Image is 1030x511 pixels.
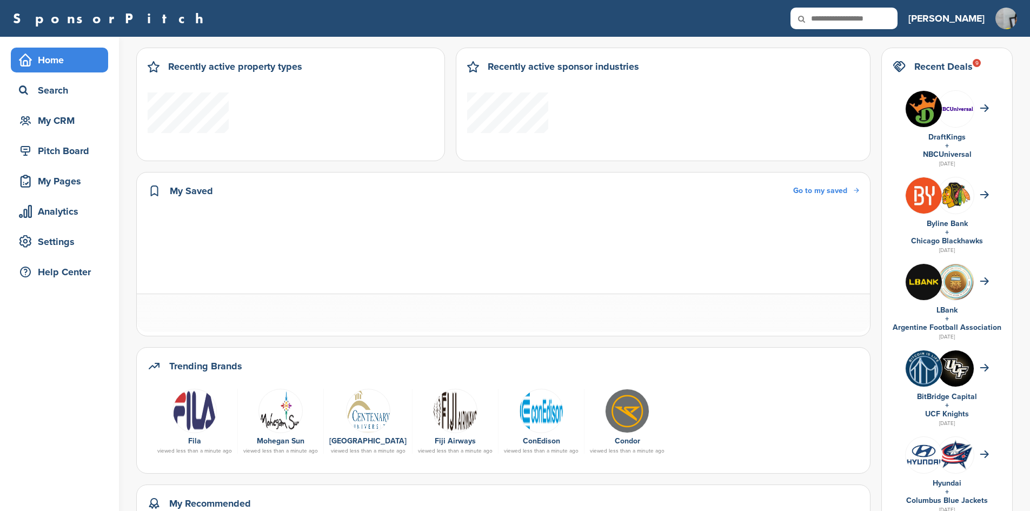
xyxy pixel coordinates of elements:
div: 9 [973,59,981,67]
a: + [945,401,949,410]
h2: Recently active sponsor industries [488,59,639,74]
img: Draftkings logo [906,91,942,127]
img: Tardm8ao 400x400 [938,350,974,387]
a: Fila [188,436,201,446]
h2: My Saved [170,183,213,198]
img: ag0puoq 400x400 [906,264,942,300]
a: + [945,314,949,323]
img: I0zoso7r 400x400 [906,177,942,214]
a: Hyundai [933,479,961,488]
div: viewed less than a minute ago [590,448,664,454]
a: Analytics [11,199,108,224]
img: Vytwwxfl 400x400 [906,350,942,387]
a: Mohegan Sun [257,436,304,446]
div: [DATE] [893,159,1001,169]
a: Settings [11,229,108,254]
div: [DATE] [893,419,1001,428]
a: Argentine Football Association [893,323,1001,332]
img: Nbcuniversal 400x400 [938,91,974,127]
div: viewed less than a minute ago [243,448,318,454]
h2: Recent Deals [914,59,973,74]
a: UCF Knights [925,409,969,419]
div: Pitch Board [16,141,108,161]
h3: [PERSON_NAME] [908,11,985,26]
div: My CRM [16,111,108,130]
a: + [945,228,949,237]
a: ConEdison [523,436,560,446]
img: Data [519,389,563,433]
a: Help Center [11,260,108,284]
div: viewed less than a minute ago [157,448,232,454]
div: [DATE] [893,332,1001,342]
div: [DATE] [893,245,1001,255]
a: Data [157,389,232,432]
div: Home [16,50,108,70]
div: viewed less than a minute ago [418,448,493,454]
a: NBCUniversal [923,150,972,159]
a: 250px centenary university logo.svg [329,389,407,432]
a: Home [11,48,108,72]
a: Columbus Blue Jackets [906,496,988,505]
a: [PERSON_NAME] [908,6,985,30]
a: My CRM [11,108,108,133]
div: My Pages [16,171,108,191]
div: Help Center [16,262,108,282]
h2: My Recommended [169,496,251,511]
a: DraftKings [928,132,966,142]
div: Search [16,81,108,100]
img: Open uri20141112 64162 w7ezf4?1415807816 [938,182,974,209]
a: [GEOGRAPHIC_DATA] [329,436,407,446]
a: Data [243,389,318,432]
a: + [945,141,949,150]
div: viewed less than a minute ago [329,448,407,454]
img: 10428637 10150411284069967 916428276377555796 n [605,389,649,433]
img: Screen shot 2016 08 15 at 1.23.01 pm [906,443,942,467]
img: Open uri20141112 64162 6w5wq4?1415811489 [938,439,974,470]
img: 250px centenary university logo.svg [346,389,390,433]
a: Search [11,78,108,103]
img: Data [258,389,303,433]
span: Go to my saved [793,186,847,195]
a: Go to my saved [793,185,859,197]
img: Mekkrcj8 400x400 [938,264,974,300]
a: Condor [615,436,640,446]
div: Settings [16,232,108,251]
img: Fij [433,389,477,433]
a: Pitch Board [11,138,108,163]
div: Analytics [16,202,108,221]
h2: Recently active property types [168,59,302,74]
div: viewed less than a minute ago [504,448,579,454]
a: 10428637 10150411284069967 916428276377555796 n [590,389,664,432]
img: Data [172,389,217,433]
a: + [945,487,949,496]
a: Fiji Airways [435,436,476,446]
a: SponsorPitch [13,11,210,25]
a: BitBridge Capital [917,392,977,401]
a: My Pages [11,169,108,194]
a: LBank [936,306,958,315]
a: Data [504,389,579,432]
a: Fij [418,389,493,432]
a: Chicago Blackhawks [911,236,983,245]
h2: Trending Brands [169,359,242,374]
a: Byline Bank [927,219,968,228]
